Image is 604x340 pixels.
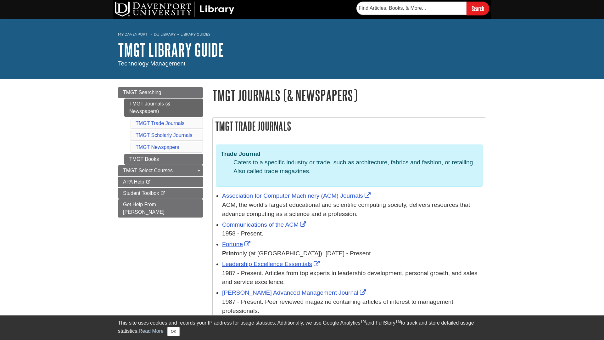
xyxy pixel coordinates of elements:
a: Link opens in new window [222,289,367,296]
a: Get Help From [PERSON_NAME] [118,199,203,218]
nav: breadcrumb [118,30,486,40]
div: ACM, the world's largest educational and scientific computing society, delivers resources that ad... [222,201,483,219]
a: Read More [139,328,164,334]
div: Guide Page Menu [118,87,203,218]
span: APA Help [123,179,144,184]
a: DU Library [154,32,176,37]
i: This link opens in a new window [146,180,151,184]
h2: TMGT Trade Journals [213,118,486,134]
a: TMGT Journals (& Newspapers) [124,99,203,117]
a: TMGT Library Guide [118,40,224,59]
a: Link opens in new window [222,261,321,267]
dt: Trade Journal [221,150,478,158]
a: Link opens in new window [222,241,252,247]
span: Student Toolbox [123,190,159,196]
span: TMGT Select Courses [123,168,173,173]
div: This site uses cookies and records your IP address for usage statistics. Additionally, we use Goo... [118,319,486,336]
input: Find Articles, Books, & More... [356,2,467,15]
h1: TMGT Journals (& Newspapers) [212,87,486,103]
a: Link opens in new window [222,192,372,199]
button: Close [167,327,180,336]
strong: Print [222,250,236,257]
a: TMGT Trade Journals [136,121,184,126]
a: TMGT Books [124,154,203,165]
span: Technology Management [118,60,185,67]
a: APA Help [118,177,203,187]
i: This link opens in a new window [160,191,166,195]
sup: TM [360,319,366,324]
span: Get Help From [PERSON_NAME] [123,202,165,215]
a: TMGT Select Courses [118,165,203,176]
dd: Caters to a specific industry or trade, such as architecture, fabrics and fashion, or retailing. ... [233,158,478,175]
input: Search [467,2,489,15]
sup: TM [395,319,401,324]
a: My Davenport [118,32,147,37]
a: TMGT Scholarly Journals [136,133,192,138]
a: Link opens in new window [222,221,308,228]
img: DU Library [115,2,234,17]
div: 1958 - Present. [222,229,483,238]
form: Searches DU Library's articles, books, and more [356,2,489,15]
a: Student Toolbox [118,188,203,199]
div: 1987 - Present. Peer reviewed magazine containing articles of interest to management professionals. [222,297,483,316]
div: only (at [GEOGRAPHIC_DATA]). [DATE] - Present. [222,249,483,258]
div: 1987 - Present. Articles from top experts in leadership development, personal growth, and sales a... [222,269,483,287]
a: Library Guides [181,32,210,37]
a: TMGT Searching [118,87,203,98]
span: TMGT Searching [123,90,161,95]
a: TMGT Newspapers [136,144,179,150]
